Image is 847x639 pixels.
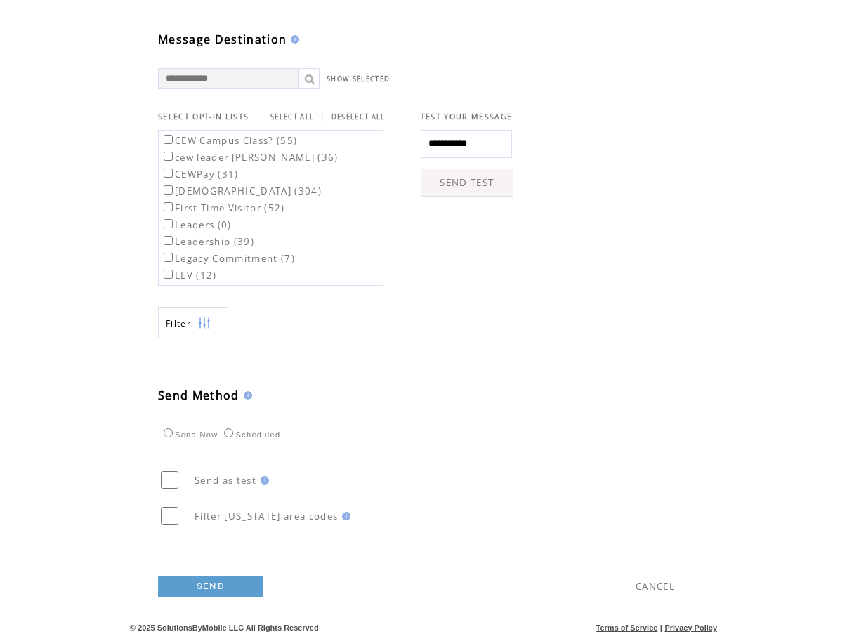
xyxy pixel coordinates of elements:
a: SEND TEST [421,169,513,197]
input: cew leader [PERSON_NAME] (36) [164,152,173,161]
span: SELECT OPT-IN LISTS [158,112,249,121]
span: Message Destination [158,32,287,47]
input: Leaders (0) [164,219,173,228]
label: CEWPay (31) [161,168,239,180]
label: Leaders (0) [161,218,232,231]
label: Legacy Commitment (7) [161,252,295,265]
input: Scheduled [224,428,233,437]
span: Send as test [195,474,256,487]
a: Privacy Policy [664,624,717,632]
span: | [320,110,325,123]
span: © 2025 SolutionsByMobile LLC All Rights Reserved [130,624,319,632]
label: Leadership (39) [161,235,254,248]
span: Filter [US_STATE] area codes [195,510,338,522]
span: | [660,624,662,632]
input: CEW Campus Class? (55) [164,135,173,144]
a: DESELECT ALL [331,112,386,121]
a: Terms of Service [596,624,658,632]
a: Filter [158,307,228,338]
span: Send Method [158,388,239,403]
a: SEND [158,576,263,597]
img: help.gif [256,476,269,485]
a: SELECT ALL [270,112,314,121]
img: filters.png [198,308,211,339]
label: First Time Visitor (52) [161,202,285,214]
img: help.gif [239,391,252,400]
span: Show filters [166,317,191,329]
input: Legacy Commitment (7) [164,253,173,262]
label: LEV (12) [161,269,217,282]
label: cew leader [PERSON_NAME] (36) [161,151,339,164]
input: [DEMOGRAPHIC_DATA] (304) [164,185,173,195]
input: Leadership (39) [164,236,173,245]
a: CANCEL [636,580,675,593]
label: [DEMOGRAPHIC_DATA] (304) [161,185,322,197]
label: CEW Campus Class? (55) [161,134,297,147]
label: Scheduled [221,430,280,439]
input: Send Now [164,428,173,437]
input: First Time Visitor (52) [164,202,173,211]
input: LEV (12) [164,270,173,279]
img: help.gif [287,35,299,44]
input: CEWPay (31) [164,169,173,178]
span: TEST YOUR MESSAGE [421,112,513,121]
a: SHOW SELECTED [327,74,390,84]
label: Send Now [160,430,218,439]
img: help.gif [338,512,350,520]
